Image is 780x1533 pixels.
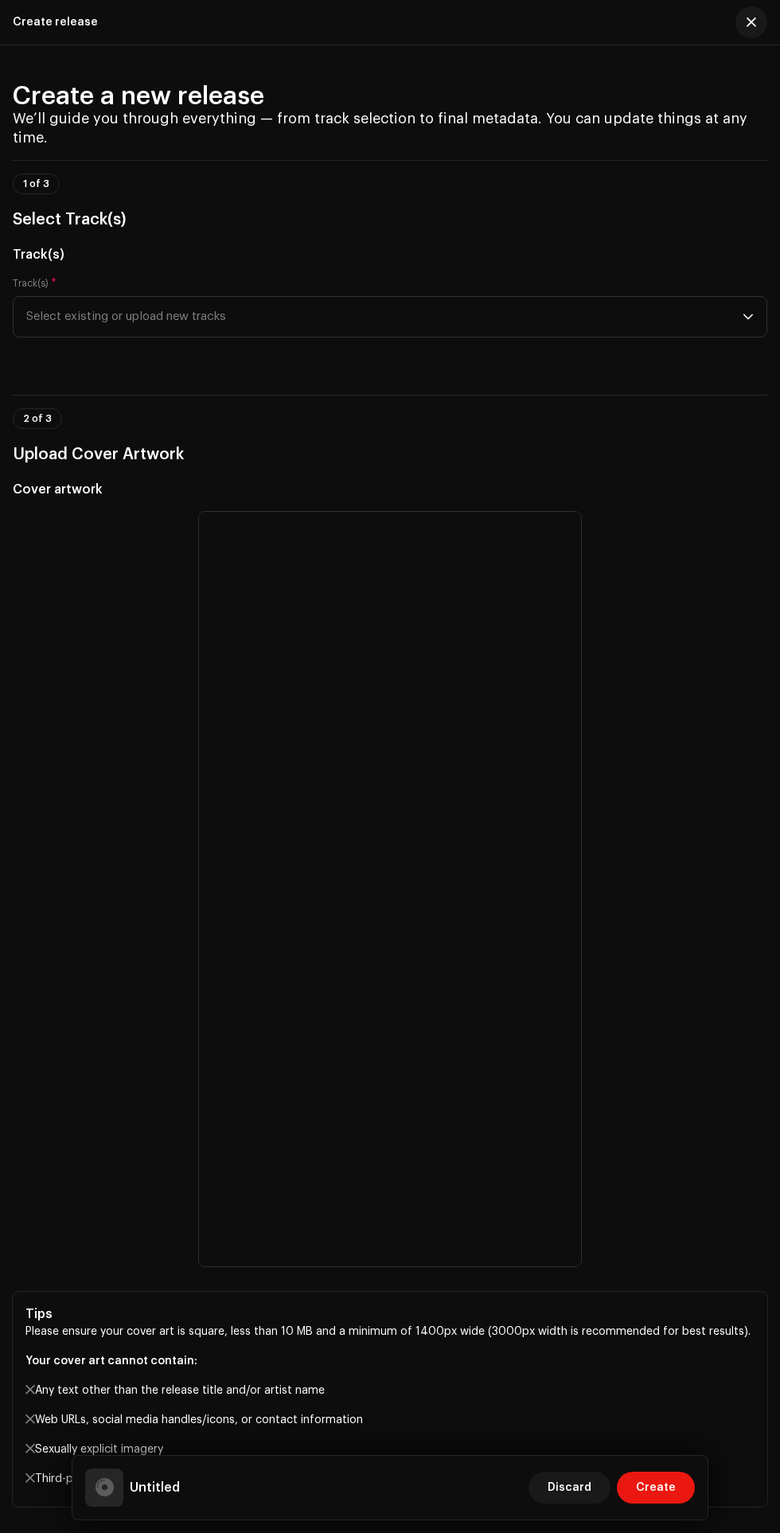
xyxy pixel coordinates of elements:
span: 2 of 3 [23,414,52,423]
p: Your cover art cannot contain: [25,1353,755,1370]
h2: Create a new release [13,84,767,109]
h5: Tips [25,1305,755,1324]
div: dropdown trigger [743,297,754,337]
button: Discard [528,1472,610,1504]
p: Any text other than the release title and/or artist name [25,1383,755,1399]
span: Create [636,1472,676,1504]
h5: Untitled [130,1478,180,1497]
span: 1 of 3 [23,179,49,189]
span: Select existing or upload new tracks [26,297,743,337]
h3: Upload Cover Artwork [13,442,767,467]
p: Third-party logos or trademarks without express written consent from the trademark holder [25,1471,755,1488]
label: Track(s) [13,277,57,290]
h3: Select Track(s) [13,207,767,232]
p: Web URLs, social media handles/icons, or contact information [25,1412,755,1429]
span: Discard [548,1472,591,1504]
p: Sexually explicit imagery [25,1441,755,1458]
button: Create [617,1472,695,1504]
p: Please ensure your cover art is square, less than 10 MB and a minimum of 1400px wide (3000px widt... [25,1324,755,1488]
h5: Cover artwork [13,480,767,499]
div: Create release [13,16,98,29]
h4: We’ll guide you through everything — from track selection to final metadata. You can update thing... [13,109,767,147]
h5: Track(s) [13,245,767,264]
